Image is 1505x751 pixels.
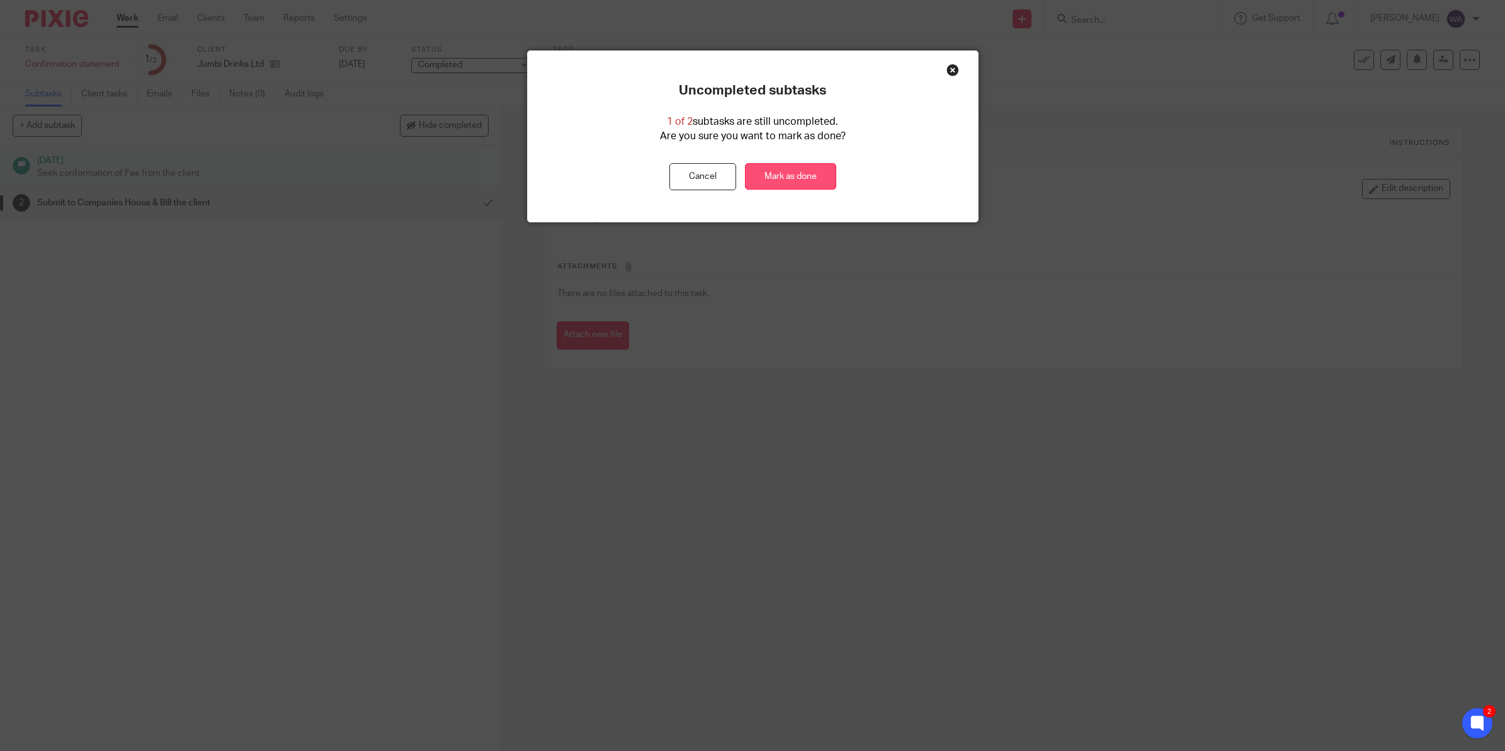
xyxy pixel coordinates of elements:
[745,163,836,190] a: Mark as done
[679,83,826,99] p: Uncompleted subtasks
[1483,705,1496,718] div: 2
[660,129,846,144] p: Are you sure you want to mark as done?
[946,64,959,76] div: Close this dialog window
[667,115,838,129] p: subtasks are still uncompleted.
[667,117,693,127] span: 1 of 2
[669,163,736,190] button: Cancel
